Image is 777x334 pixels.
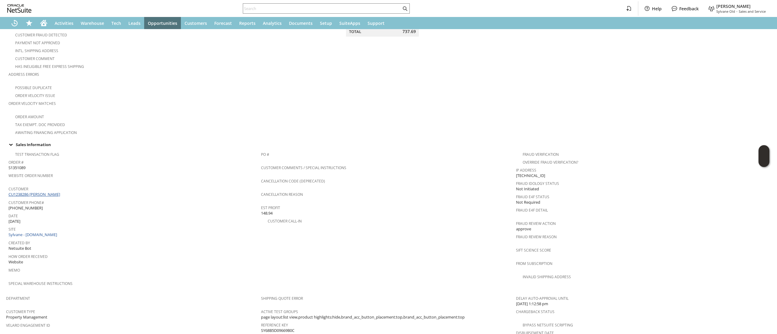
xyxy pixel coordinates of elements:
[8,232,59,237] a: Sylvane - [DOMAIN_NAME]
[8,268,20,273] a: Memo
[214,20,232,26] span: Forecast
[261,165,346,170] a: Customer Comments / Special Instructions
[261,192,303,197] a: Cancellation Reason
[125,17,144,29] a: Leads
[736,9,738,14] span: -
[11,19,18,27] svg: Recent Records
[6,309,35,314] a: Customer Type
[8,192,62,197] a: CU1238286 [PERSON_NAME]
[144,17,181,29] a: Opportunities
[239,20,256,26] span: Reports
[108,17,125,29] a: Tech
[368,20,385,26] span: Support
[516,208,548,213] a: Fraud E4F Detail
[261,205,280,210] a: Est Profit
[8,72,39,77] a: Address Errors
[36,17,51,29] a: Home
[261,328,294,333] span: SY68B5D09669B0C
[15,152,59,157] a: Test Transaction Flag
[516,221,556,226] a: Fraud Review Action
[181,17,211,29] a: Customers
[523,322,573,328] a: Bypass NetSuite Scripting
[8,200,44,205] a: Customer Phone#
[679,6,699,12] label: Feedback
[523,160,578,165] a: Override Fraud Verification?
[77,17,108,29] a: Warehouse
[8,219,20,224] span: [DATE]
[81,20,104,26] span: Warehouse
[516,194,549,199] a: Fraud E4F Status
[523,152,559,157] a: Fraud Verification
[15,114,44,119] a: Order Amount
[716,9,735,14] span: Sylvane Old
[402,28,416,35] span: 737.69
[320,20,332,26] span: Setup
[8,165,25,171] span: S1351089
[261,152,269,157] a: PO #
[289,20,313,26] span: Documents
[739,9,766,14] span: Sales and Service
[236,17,259,29] a: Reports
[8,245,31,251] span: Netsuite Bot
[516,173,545,179] span: [TECHNICAL_ID]
[6,141,771,149] td: Sales Information
[261,322,288,328] a: Reference Key
[285,17,316,29] a: Documents
[516,186,539,192] span: Not Initiated
[111,20,121,26] span: Tech
[261,296,303,301] a: Shipping Quote Error
[243,5,401,12] input: Search
[8,186,28,192] a: Customer
[55,20,73,26] span: Activities
[7,17,22,29] a: Recent Records
[516,261,552,266] a: From Subscription
[339,20,360,26] span: SuiteApps
[401,5,409,12] svg: Search
[758,156,769,167] span: Oracle Guided Learning Widget. To move around, please hold and drag
[8,160,24,165] a: Order #
[6,323,50,328] a: Velaro Engagement ID
[523,274,571,279] a: Invalid Shipping Address
[128,20,141,26] span: Leads
[40,19,47,27] svg: Home
[22,17,36,29] div: Shortcuts
[516,234,557,239] a: Fraud Review Reason
[261,179,325,184] a: Cancellation Code (deprecated)
[716,3,751,9] span: [PERSON_NAME]
[8,259,23,265] span: Website
[8,240,30,245] a: Created By
[259,17,285,29] a: Analytics
[516,296,568,301] a: Delay Auto-Approval Until
[15,64,84,69] a: Has Ineligible Free Express Shipping
[261,309,298,314] a: Active Test Groups
[516,168,536,173] a: IP Address
[15,48,58,53] a: Intl. Shipping Address
[15,93,55,98] a: Order Velocity Issue
[6,314,47,320] span: Property Management
[516,248,551,253] a: Sift Science Score
[15,130,77,135] a: Awaiting Financing Application
[516,199,540,205] span: Not Required
[261,314,465,320] span: page layout:list view,product highlights:hide,brand_acc_button_placement:top,brand_acc_button_pla...
[8,173,53,178] a: Website Order Number
[8,281,73,286] a: Special Warehouse Instructions
[349,29,361,34] a: Total
[6,141,769,149] div: Sales Information
[185,20,207,26] span: Customers
[15,32,67,38] a: Customer Fraud Detected
[8,227,16,232] a: Site
[15,85,52,90] a: Possible Duplicate
[364,17,388,29] a: Support
[516,226,531,232] span: approve
[7,4,32,13] svg: logo
[516,309,555,314] a: Chargeback Status
[6,296,30,301] a: Department
[15,122,65,127] a: Tax Exempt. Doc Provided
[336,17,364,29] a: SuiteApps
[8,254,48,259] a: How Order Received
[8,205,43,211] span: [PHONE_NUMBER]
[51,17,77,29] a: Activities
[211,17,236,29] a: Forecast
[15,40,60,45] a: Payment not approved
[652,6,662,12] label: Help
